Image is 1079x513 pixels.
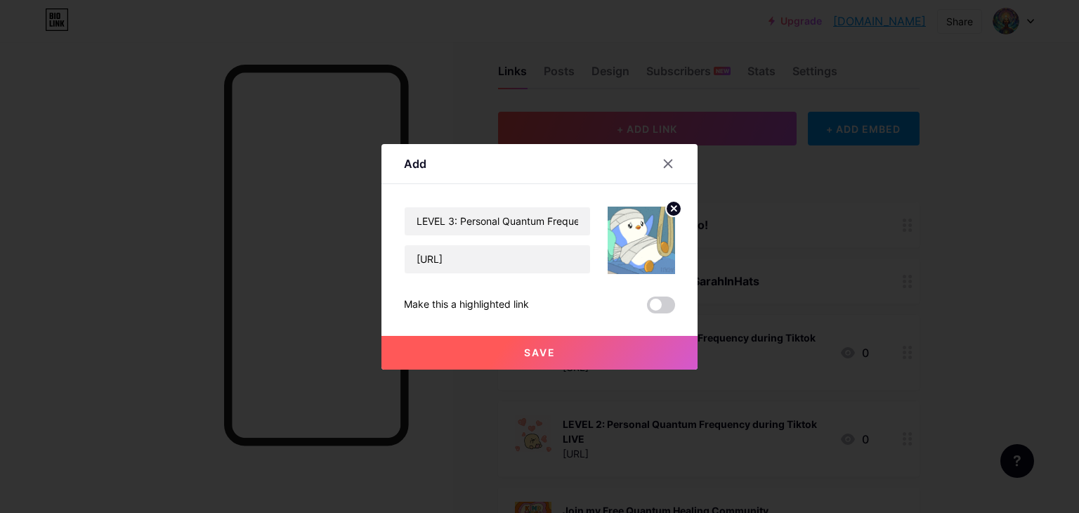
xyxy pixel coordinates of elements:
[405,245,590,273] input: URL
[608,207,675,274] img: link_thumbnail
[404,297,529,313] div: Make this a highlighted link
[404,155,426,172] div: Add
[524,346,556,358] span: Save
[381,336,698,370] button: Save
[405,207,590,235] input: Title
